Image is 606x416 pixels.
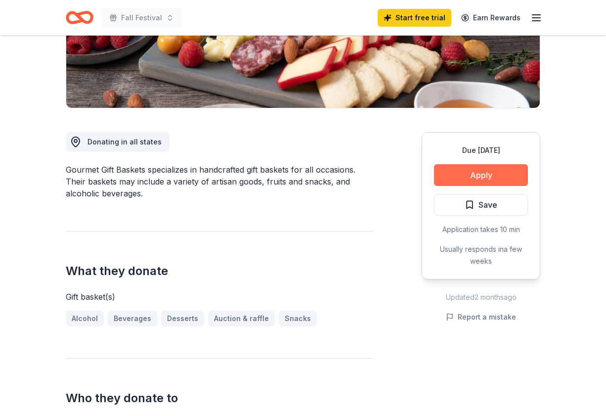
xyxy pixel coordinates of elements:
[121,12,162,24] span: Fall Festival
[66,311,104,326] a: Alcohol
[434,144,528,156] div: Due [DATE]
[279,311,317,326] a: Snacks
[87,138,162,146] span: Donating in all states
[434,194,528,216] button: Save
[378,9,451,27] a: Start free trial
[161,311,204,326] a: Desserts
[66,164,374,199] div: Gourmet Gift Baskets specializes in handcrafted gift baskets for all occasions. Their baskets may...
[434,243,528,267] div: Usually responds in a few weeks
[434,164,528,186] button: Apply
[422,291,540,303] div: Updated 2 months ago
[66,390,374,406] h2: Who they donate to
[108,311,157,326] a: Beverages
[101,8,182,28] button: Fall Festival
[66,291,374,303] div: Gift basket(s)
[208,311,275,326] a: Auction & raffle
[446,311,516,323] button: Report a mistake
[66,6,93,29] a: Home
[434,224,528,235] div: Application takes 10 min
[66,263,374,279] h2: What they donate
[478,198,497,211] span: Save
[455,9,526,27] a: Earn Rewards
